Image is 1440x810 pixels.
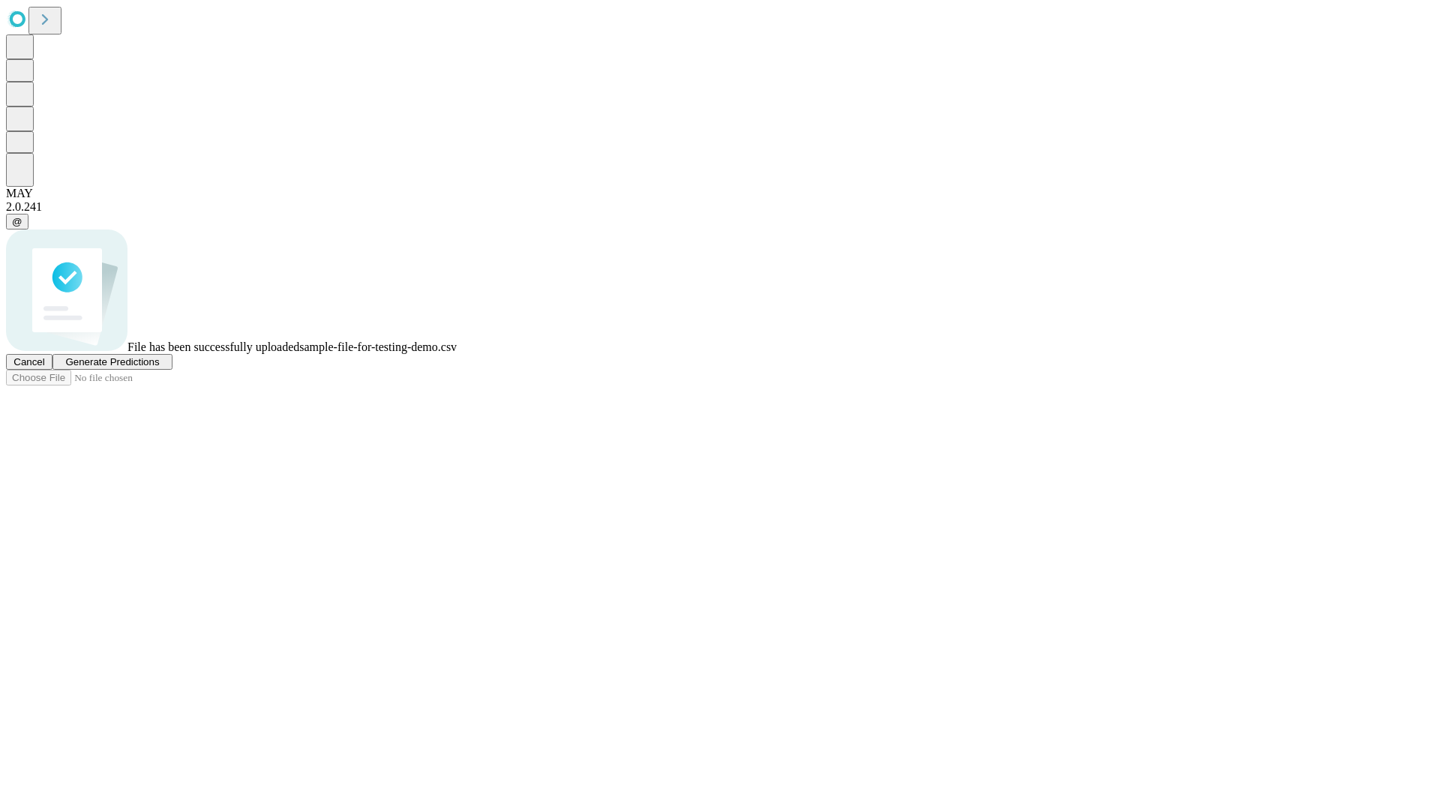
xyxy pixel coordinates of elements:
span: Cancel [13,356,45,367]
span: Generate Predictions [65,356,159,367]
span: sample-file-for-testing-demo.csv [299,340,457,353]
button: @ [6,214,28,229]
div: 2.0.241 [6,200,1434,214]
span: @ [12,216,22,227]
div: MAY [6,187,1434,200]
button: Generate Predictions [52,354,172,370]
button: Cancel [6,354,52,370]
span: File has been successfully uploaded [127,340,299,353]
